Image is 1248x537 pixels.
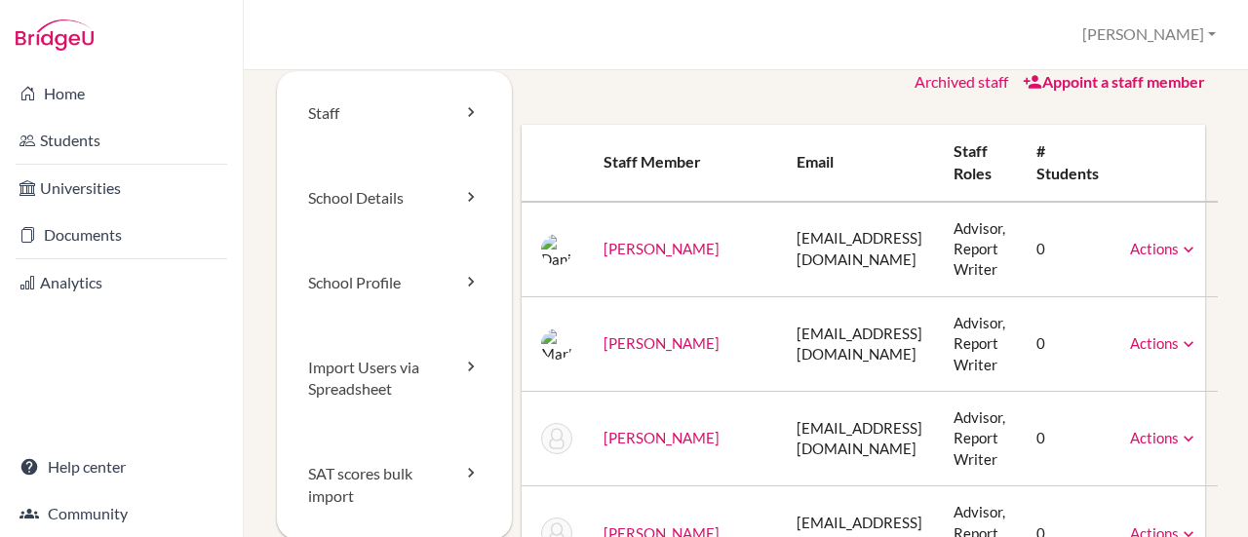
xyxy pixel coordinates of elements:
a: Analytics [4,263,239,302]
button: [PERSON_NAME] [1073,17,1225,53]
a: Community [4,494,239,533]
th: Staff roles [938,125,1021,202]
a: Actions [1130,334,1198,352]
a: Home [4,74,239,113]
td: [EMAIL_ADDRESS][DOMAIN_NAME] [781,296,938,391]
a: Documents [4,215,239,254]
img: Daniel Bagiński [541,234,572,265]
a: Appoint a staff member [1023,72,1205,91]
a: Actions [1130,240,1198,257]
a: Help center [4,447,239,486]
td: Advisor, Report Writer [938,392,1021,486]
td: Advisor, Report Writer [938,202,1021,297]
th: Email [781,125,938,202]
td: [EMAIL_ADDRESS][DOMAIN_NAME] [781,392,938,486]
a: [PERSON_NAME] [604,334,720,352]
a: Actions [1130,429,1198,446]
a: [PERSON_NAME] [604,429,720,446]
a: Staff [277,71,512,156]
a: Import Users via Spreadsheet [277,326,512,433]
a: [PERSON_NAME] [604,240,720,257]
img: Marlena Bartczak [541,328,572,360]
td: 0 [1021,202,1114,297]
img: Bridge-U [16,19,94,51]
th: Staff member [588,125,781,202]
a: Archived staff [915,72,1008,91]
td: Advisor, Report Writer [938,296,1021,391]
a: School Details [277,156,512,241]
a: School Profile [277,241,512,326]
a: Students [4,121,239,160]
a: Universities [4,169,239,208]
img: Iwona BERSE [541,423,572,454]
th: # students [1021,125,1114,202]
td: 0 [1021,392,1114,486]
td: 0 [1021,296,1114,391]
td: [EMAIL_ADDRESS][DOMAIN_NAME] [781,202,938,297]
